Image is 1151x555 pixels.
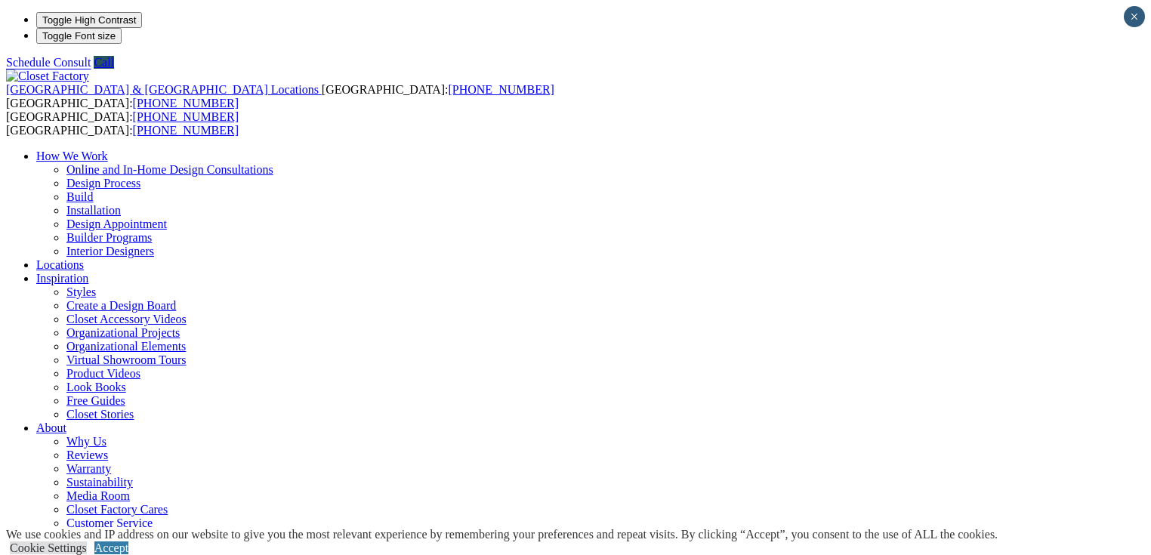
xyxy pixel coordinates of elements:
a: Media Room [66,489,130,502]
a: Design Process [66,177,140,190]
span: Toggle Font size [42,30,116,42]
a: [GEOGRAPHIC_DATA] & [GEOGRAPHIC_DATA] Locations [6,83,322,96]
a: Closet Stories [66,408,134,421]
a: Customer Service [66,516,153,529]
a: Design Appointment [66,217,167,230]
a: Closet Accessory Videos [66,313,187,325]
a: Organizational Elements [66,340,186,353]
a: Installation [66,204,121,217]
a: Interior Designers [66,245,154,257]
a: Inspiration [36,272,88,285]
a: Locations [36,258,84,271]
a: Virtual Showroom Tours [66,353,187,366]
a: Reviews [66,449,108,461]
button: Toggle Font size [36,28,122,44]
a: Call [94,56,114,69]
a: Sustainability [66,476,133,489]
span: [GEOGRAPHIC_DATA]: [GEOGRAPHIC_DATA]: [6,110,239,137]
a: Create a Design Board [66,299,176,312]
a: Online and In-Home Design Consultations [66,163,273,176]
a: About [36,421,66,434]
a: Styles [66,285,96,298]
a: Schedule Consult [6,56,91,69]
a: Builder Programs [66,231,152,244]
a: Why Us [66,435,106,448]
a: [PHONE_NUMBER] [448,83,554,96]
div: We use cookies and IP address on our website to give you the most relevant experience by remember... [6,528,998,541]
span: [GEOGRAPHIC_DATA]: [GEOGRAPHIC_DATA]: [6,83,554,109]
span: Toggle High Contrast [42,14,136,26]
a: Organizational Projects [66,326,180,339]
button: Toggle High Contrast [36,12,142,28]
a: Warranty [66,462,111,475]
button: Close [1124,6,1145,27]
a: Free Guides [66,394,125,407]
a: Cookie Settings [10,541,87,554]
img: Closet Factory [6,69,89,83]
a: [PHONE_NUMBER] [133,110,239,123]
a: [PHONE_NUMBER] [133,124,239,137]
a: Accept [94,541,128,554]
a: Look Books [66,381,126,393]
a: Closet Factory Cares [66,503,168,516]
a: Build [66,190,94,203]
a: Product Videos [66,367,140,380]
span: [GEOGRAPHIC_DATA] & [GEOGRAPHIC_DATA] Locations [6,83,319,96]
a: How We Work [36,150,108,162]
a: [PHONE_NUMBER] [133,97,239,109]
